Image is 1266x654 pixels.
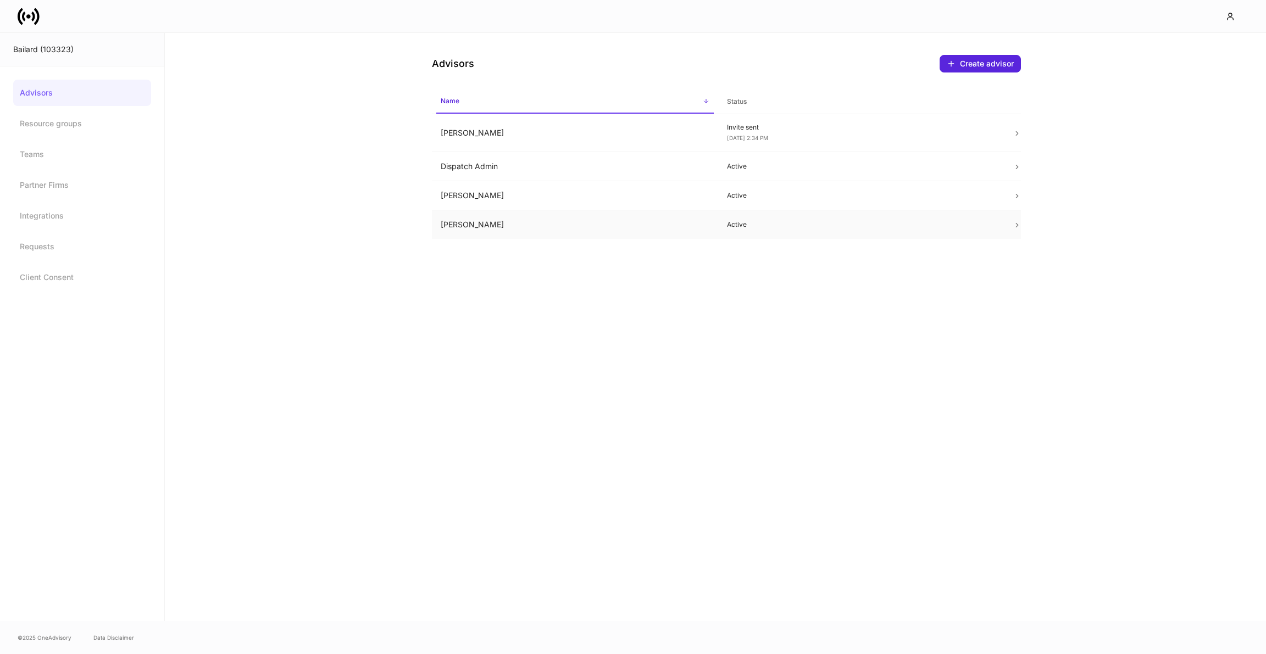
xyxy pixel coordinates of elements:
td: [PERSON_NAME] [432,181,718,210]
p: Active [727,191,996,200]
a: Requests [13,233,151,260]
div: Bailard (103323) [13,44,151,55]
h6: Status [727,96,747,107]
div: Create advisor [947,59,1014,68]
a: Teams [13,141,151,167]
a: Client Consent [13,264,151,290]
td: [PERSON_NAME] [432,114,718,152]
a: Partner Firms [13,172,151,198]
a: Resource groups [13,110,151,137]
p: Invite sent [727,123,996,132]
span: © 2025 OneAdvisory [18,633,71,642]
p: Active [727,162,996,171]
a: Advisors [13,80,151,106]
h6: Name [441,96,459,106]
h4: Advisors [432,57,474,70]
span: Status [723,91,1000,113]
button: Create advisor [940,55,1021,72]
a: Data Disclaimer [93,633,134,642]
a: Integrations [13,203,151,229]
p: Active [727,220,996,229]
span: [DATE] 2:34 PM [727,135,768,141]
span: Name [436,90,714,114]
td: Dispatch Admin [432,152,718,181]
td: [PERSON_NAME] [432,210,718,239]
